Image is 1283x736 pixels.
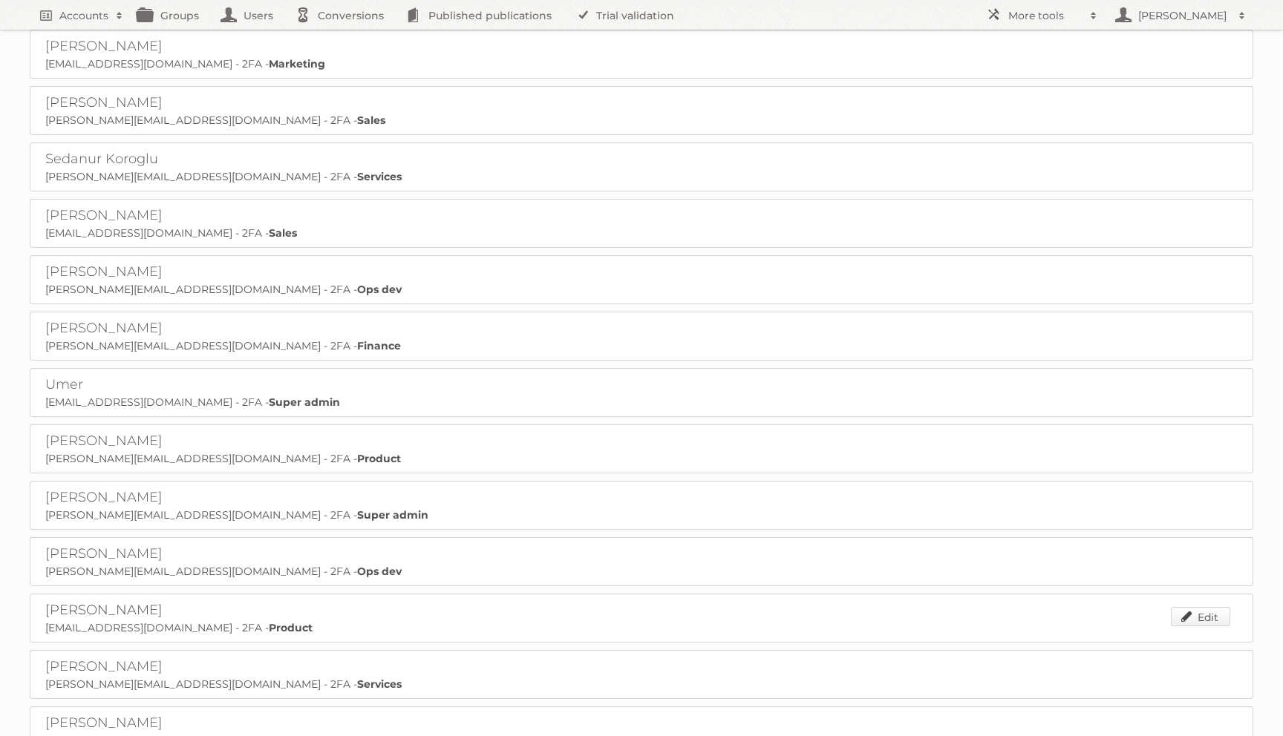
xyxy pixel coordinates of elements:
strong: Finance [357,339,401,352]
strong: Sales [269,226,297,240]
strong: Product [357,452,401,465]
strong: Sales [357,114,385,127]
h2: [PERSON_NAME] [45,489,417,507]
h2: [PERSON_NAME] [45,94,417,112]
p: [PERSON_NAME][EMAIL_ADDRESS][DOMAIN_NAME] - 2FA - [45,452,1238,465]
strong: Product [269,621,313,634]
p: [PERSON_NAME][EMAIL_ADDRESS][DOMAIN_NAME] - 2FA - [45,677,1238,691]
p: [PERSON_NAME][EMAIL_ADDRESS][DOMAIN_NAME] - 2FA - [45,565,1238,578]
a: Edit [1171,607,1230,626]
strong: Super admin [357,508,428,522]
h2: [PERSON_NAME] [45,38,417,56]
p: [PERSON_NAME][EMAIL_ADDRESS][DOMAIN_NAME] - 2FA - [45,508,1238,522]
p: [EMAIL_ADDRESS][DOMAIN_NAME] - 2FA - [45,226,1238,240]
p: [EMAIL_ADDRESS][DOMAIN_NAME] - 2FA - [45,395,1238,409]
p: [PERSON_NAME][EMAIL_ADDRESS][DOMAIN_NAME] - 2FA - [45,339,1238,352]
h2: Umer [45,376,417,394]
h2: [PERSON_NAME] [45,714,417,732]
h2: [PERSON_NAME] [45,658,417,676]
strong: Marketing [269,57,325,70]
h2: Accounts [59,8,108,23]
p: [PERSON_NAME][EMAIL_ADDRESS][DOMAIN_NAME] - 2FA - [45,114,1238,127]
h2: [PERSON_NAME] [45,320,417,338]
strong: Services [357,170,402,183]
h2: [PERSON_NAME] [1135,8,1231,23]
h2: [PERSON_NAME] [45,263,417,281]
h2: [PERSON_NAME] [45,207,417,225]
strong: Services [357,677,402,691]
h2: [PERSON_NAME] [45,433,417,450]
p: [EMAIL_ADDRESS][DOMAIN_NAME] - 2FA - [45,57,1238,70]
h2: [PERSON_NAME] [45,545,417,563]
h2: Sedanur Koroglu [45,151,417,168]
p: [PERSON_NAME][EMAIL_ADDRESS][DOMAIN_NAME] - 2FA - [45,170,1238,183]
strong: Super admin [269,395,340,409]
h2: More tools [1008,8,1083,23]
strong: Ops dev [357,283,402,296]
strong: Ops dev [357,565,402,578]
a: [PERSON_NAME] [45,602,163,618]
p: [PERSON_NAME][EMAIL_ADDRESS][DOMAIN_NAME] - 2FA - [45,283,1238,296]
p: [EMAIL_ADDRESS][DOMAIN_NAME] - 2FA - [45,621,1238,634]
